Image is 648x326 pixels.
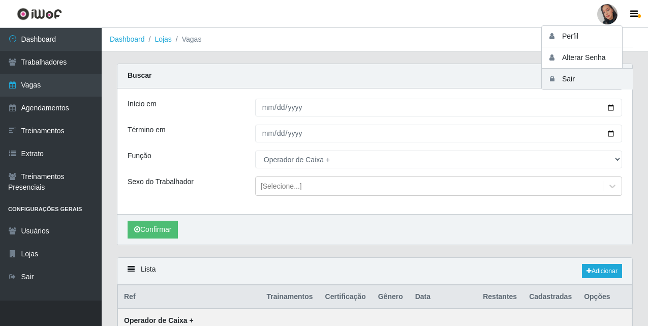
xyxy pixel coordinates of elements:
div: [Selecione...] [261,181,302,192]
button: Sair [542,69,633,90]
a: Dashboard [110,35,145,43]
th: Gênero [372,285,409,309]
nav: breadcrumb [102,28,648,51]
label: Início em [128,99,157,109]
a: Lojas [155,35,171,43]
input: 00/00/0000 [255,125,622,142]
strong: Operador de Caixa + [124,316,194,324]
div: Lista [117,258,632,285]
label: Função [128,151,151,161]
button: Confirmar [128,221,178,239]
th: Certificação [319,285,372,309]
label: Sexo do Trabalhador [128,176,194,187]
button: Alterar Senha [542,47,633,69]
th: Opções [578,285,632,309]
label: Término em [128,125,166,135]
strong: Buscar [128,71,151,79]
th: Cadastradas [523,285,578,309]
img: CoreUI Logo [17,8,62,20]
th: Data [409,285,477,309]
th: Trainamentos [261,285,319,309]
button: Perfil [542,26,633,47]
a: Adicionar [582,264,622,278]
input: 00/00/0000 [255,99,622,116]
th: Ref [118,285,261,309]
li: Vagas [172,34,202,45]
th: Restantes [477,285,523,309]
